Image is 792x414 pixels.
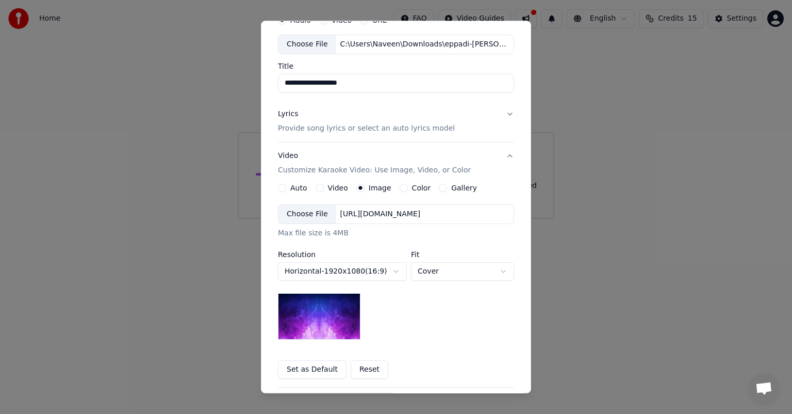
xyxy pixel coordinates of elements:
[336,209,425,219] div: [URL][DOMAIN_NAME]
[278,151,471,176] div: Video
[351,360,388,379] button: Reset
[278,123,455,134] p: Provide song lyrics or select an auto lyrics model
[290,184,307,192] label: Auto
[411,251,514,258] label: Fit
[451,184,477,192] label: Gallery
[278,35,336,54] div: Choose File
[412,184,431,192] label: Color
[278,62,514,70] label: Title
[278,251,407,258] label: Resolution
[372,17,387,24] label: URL
[278,165,471,176] p: Customize Karaoke Video: Use Image, Video, or Color
[278,205,336,224] div: Choose File
[278,142,514,184] button: VideoCustomize Karaoke Video: Use Image, Video, or Color
[332,17,352,24] label: Video
[336,39,511,50] div: C:\Users\Naveen\Downloads\eppadi-[PERSON_NAME]-karaoke.mp3
[278,101,514,142] button: LyricsProvide song lyrics or select an auto lyrics model
[328,184,348,192] label: Video
[369,184,391,192] label: Image
[278,184,514,387] div: VideoCustomize Karaoke Video: Use Image, Video, or Color
[278,360,346,379] button: Set as Default
[278,109,298,119] div: Lyrics
[278,228,514,238] div: Max file size is 4MB
[290,17,311,24] label: Audio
